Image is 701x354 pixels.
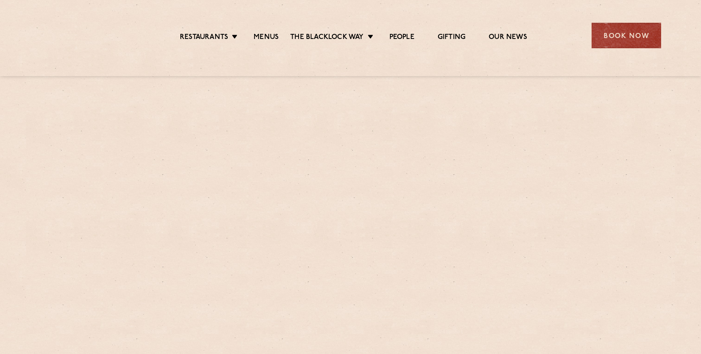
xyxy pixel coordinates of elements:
[290,33,363,43] a: The Blacklock Way
[389,33,414,43] a: People
[592,23,661,48] div: Book Now
[254,33,279,43] a: Menus
[489,33,527,43] a: Our News
[438,33,465,43] a: Gifting
[40,9,120,62] img: svg%3E
[180,33,228,43] a: Restaurants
